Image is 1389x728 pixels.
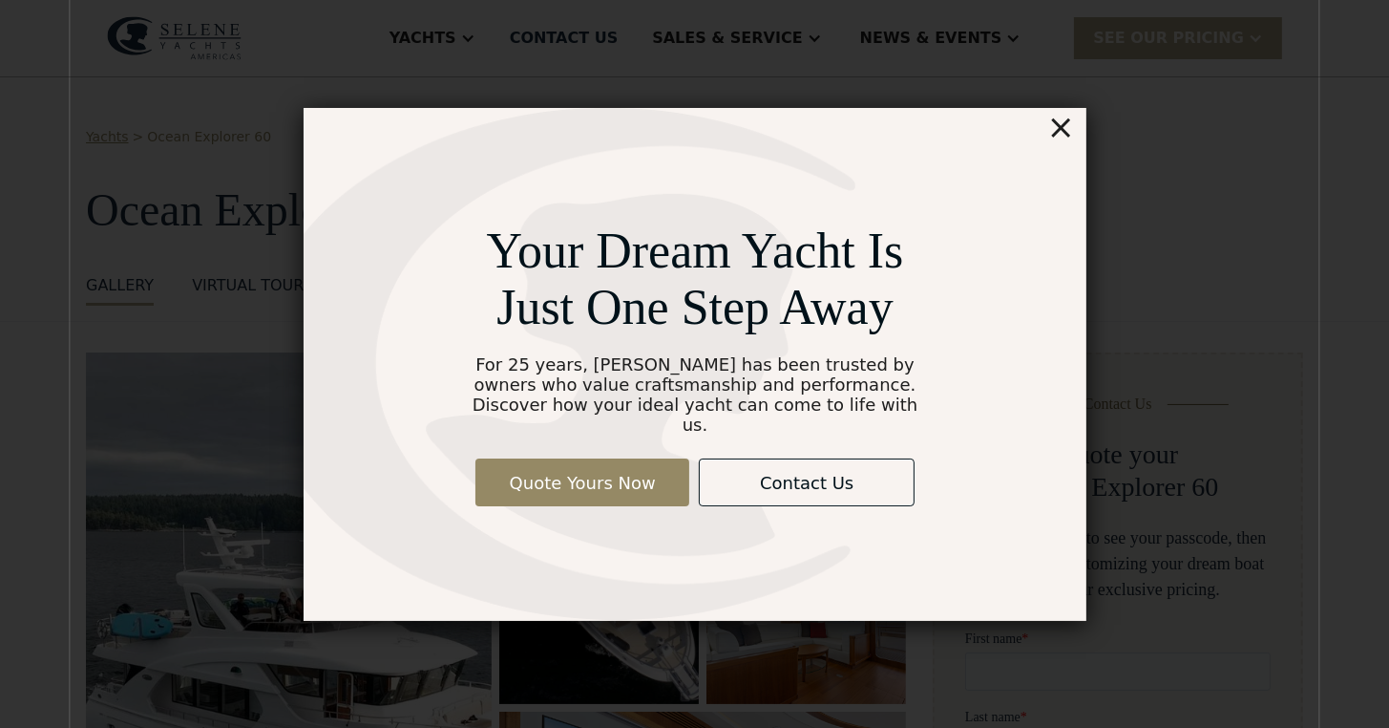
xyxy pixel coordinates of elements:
[1046,108,1074,146] div: ×
[2,652,302,702] span: Tick the box below to receive occasional updates, exclusive offers, and VIP access via text message.
[463,223,926,335] div: Your Dream Yacht Is Just One Step Away
[699,459,915,506] a: Contact Us
[475,459,689,506] a: Quote Yours Now
[463,354,926,435] div: For 25 years, [PERSON_NAME] has been trusted by owners who value craftsmanship and performance. D...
